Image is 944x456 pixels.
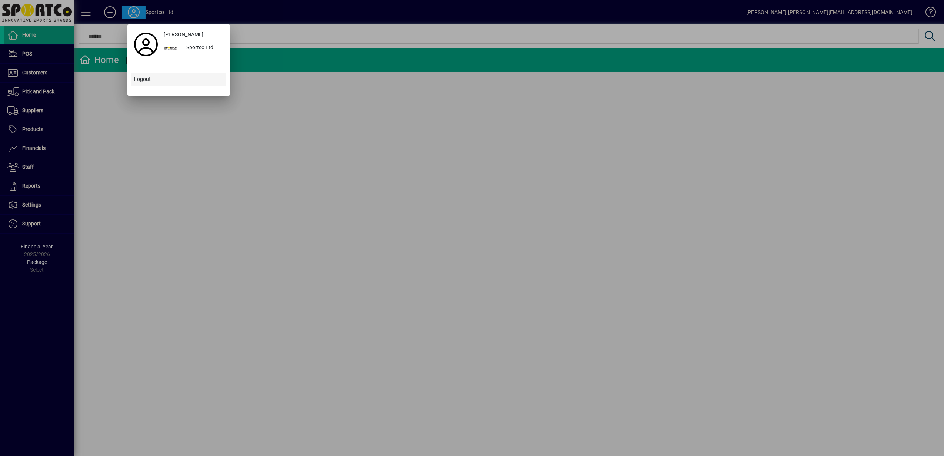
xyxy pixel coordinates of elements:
a: [PERSON_NAME] [161,28,226,41]
span: [PERSON_NAME] [164,31,203,38]
span: Logout [134,76,151,83]
a: Profile [131,38,161,51]
div: Sportco Ltd [180,41,226,55]
button: Logout [131,73,226,86]
button: Sportco Ltd [161,41,226,55]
